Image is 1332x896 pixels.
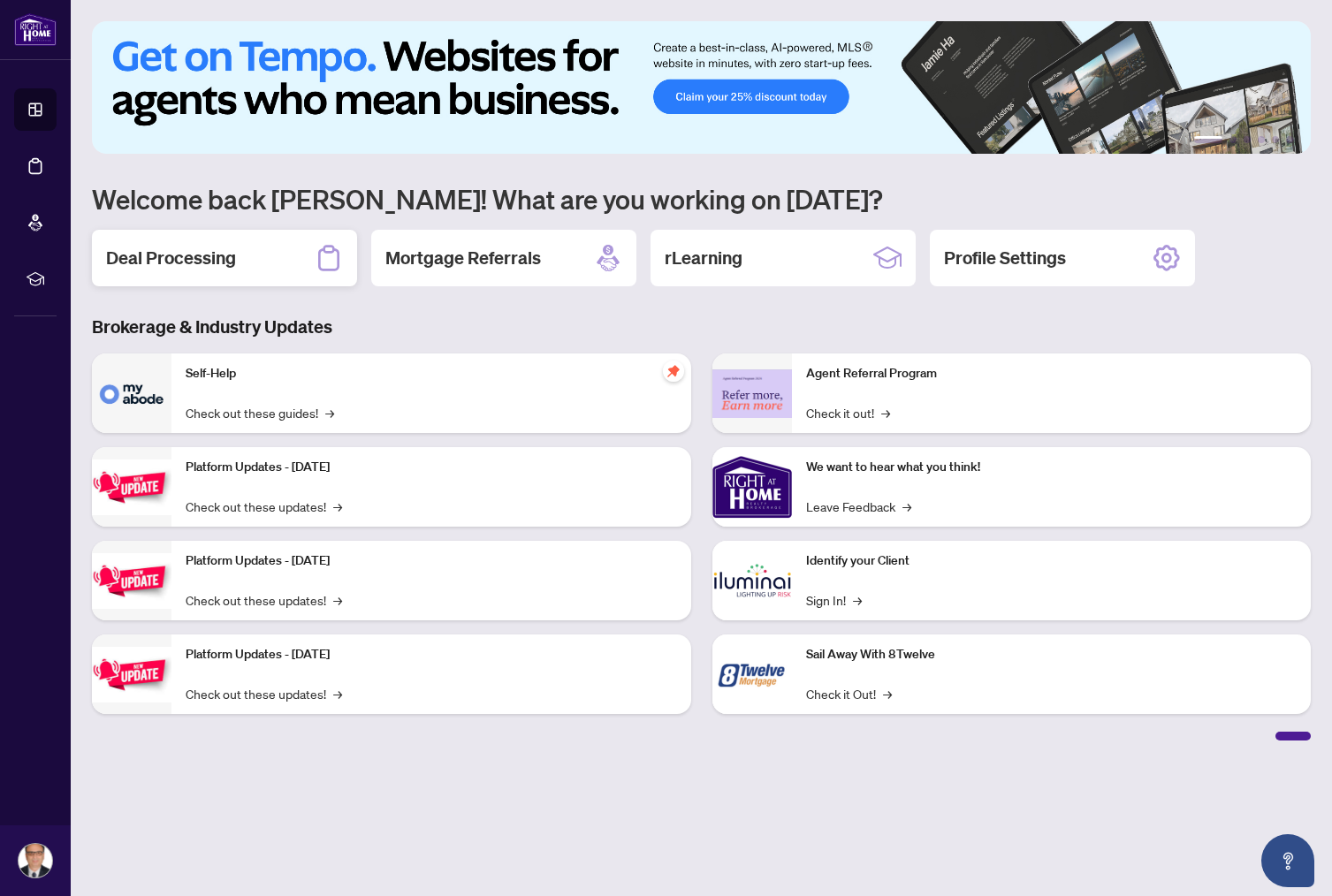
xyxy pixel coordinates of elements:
span: → [333,684,342,703]
a: Check it out!→ [806,403,890,422]
p: Platform Updates - [DATE] [186,645,677,664]
a: Sign In!→ [806,590,862,610]
span: → [325,403,334,422]
button: 2 [1229,136,1237,143]
a: Leave Feedback→ [806,497,911,516]
img: We want to hear what you think! [712,447,792,527]
button: 4 [1258,136,1265,143]
img: Profile Icon [19,844,52,877]
img: Platform Updates - July 8, 2025 [92,553,171,609]
span: → [883,684,892,703]
span: → [881,403,890,422]
p: Self-Help [186,364,677,383]
button: 1 [1194,136,1222,143]
span: → [853,590,862,610]
p: Identify your Client [806,551,1298,571]
button: 3 [1244,136,1251,143]
a: Check out these updates!→ [186,497,342,516]
img: Platform Updates - July 21, 2025 [92,459,171,515]
img: Identify your Client [712,541,792,620]
span: → [333,497,342,516]
img: Self-Help [92,353,171,433]
span: pushpin [663,361,684,382]
h2: Mortgage Referrals [385,246,541,270]
button: 5 [1272,136,1279,143]
img: logo [14,13,57,46]
a: Check out these guides!→ [186,403,334,422]
p: Platform Updates - [DATE] [186,458,677,477]
img: Sail Away With 8Twelve [712,634,792,714]
p: Agent Referral Program [806,364,1298,383]
a: Check out these updates!→ [186,684,342,703]
span: → [902,497,911,516]
a: Check out these updates!→ [186,590,342,610]
img: Agent Referral Program [712,369,792,418]
button: 6 [1286,136,1293,143]
p: We want to hear what you think! [806,458,1298,477]
img: Slide 0 [92,21,1311,154]
span: → [333,590,342,610]
h2: rLearning [665,246,742,270]
button: Open asap [1261,834,1314,887]
p: Sail Away With 8Twelve [806,645,1298,664]
p: Platform Updates - [DATE] [186,551,677,571]
h3: Brokerage & Industry Updates [92,315,1311,339]
img: Platform Updates - June 23, 2025 [92,647,171,702]
h1: Welcome back [PERSON_NAME]! What are you working on [DATE]? [92,182,1311,216]
a: Check it Out!→ [806,684,892,703]
h2: Deal Processing [106,246,236,270]
h2: Profile Settings [944,246,1066,270]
